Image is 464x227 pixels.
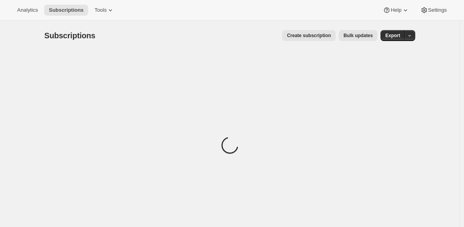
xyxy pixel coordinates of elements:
span: Tools [94,7,107,13]
span: Settings [428,7,447,13]
button: Tools [90,5,119,16]
button: Export [380,30,405,41]
button: Settings [416,5,452,16]
span: Help [391,7,401,13]
button: Analytics [12,5,43,16]
span: Subscriptions [44,31,96,40]
span: Create subscription [287,32,331,39]
span: Subscriptions [49,7,84,13]
span: Export [385,32,400,39]
button: Help [378,5,414,16]
span: Bulk updates [343,32,373,39]
button: Create subscription [282,30,336,41]
span: Analytics [17,7,38,13]
button: Bulk updates [339,30,377,41]
button: Subscriptions [44,5,88,16]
